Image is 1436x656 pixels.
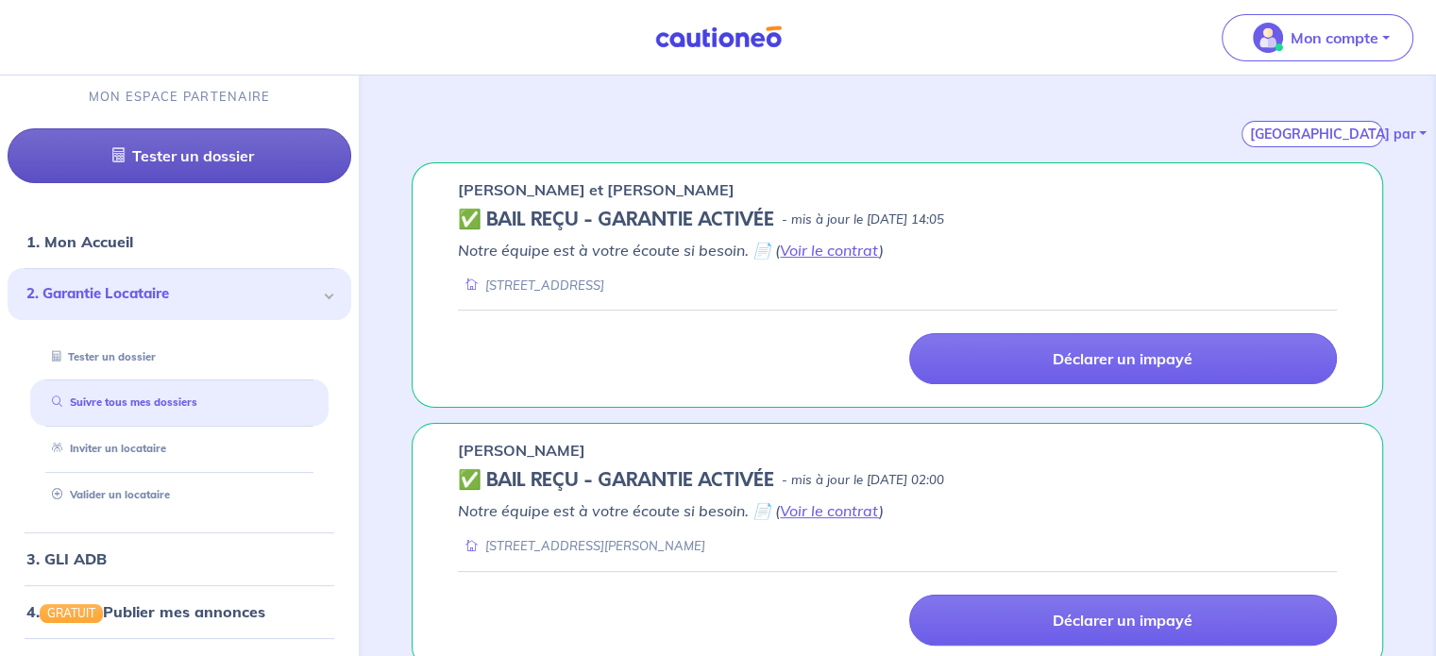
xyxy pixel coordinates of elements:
button: [GEOGRAPHIC_DATA] par [1242,121,1383,147]
p: [PERSON_NAME] et [PERSON_NAME] [458,178,735,201]
a: Déclarer un impayé [909,333,1337,384]
h5: ✅ BAIL REÇU - GARANTIE ACTIVÉE [458,469,774,492]
em: Notre équipe est à votre écoute si besoin. 📄 ( ) [458,501,884,520]
a: Tester un dossier [44,350,156,363]
p: [PERSON_NAME] [458,439,585,462]
a: Inviter un locataire [44,443,166,456]
div: [STREET_ADDRESS][PERSON_NAME] [458,537,705,555]
div: state: CONTRACT-VALIDATED, Context: IN-MANAGEMENT,IS-GL-CAUTION [458,209,1337,231]
a: 3. GLI ADB [26,549,107,568]
p: Mon compte [1291,26,1378,49]
p: - mis à jour le [DATE] 02:00 [782,471,944,490]
div: 1. Mon Accueil [8,224,351,261]
a: Suivre tous mes dossiers [44,396,197,410]
a: 1. Mon Accueil [26,233,133,252]
span: 2. Garantie Locataire [26,284,318,306]
div: Tester un dossier [30,342,329,373]
a: Déclarer un impayé [909,595,1337,646]
div: 4.GRATUITPublier mes annonces [8,593,351,631]
em: Notre équipe est à votre écoute si besoin. 📄 ( ) [458,241,884,260]
div: Valider un locataire [30,480,329,512]
a: Voir le contrat [780,501,879,520]
div: Inviter un locataire [30,434,329,465]
div: [STREET_ADDRESS] [458,277,604,294]
p: Déclarer un impayé [1053,349,1192,368]
div: state: CONTRACT-VALIDATED, Context: IN-MANAGEMENT,IS-GL-CAUTION [458,469,1337,492]
div: 2. Garantie Locataire [8,269,351,321]
a: Valider un locataire [44,489,170,502]
button: illu_account_valid_menu.svgMon compte [1222,14,1413,61]
a: Voir le contrat [780,241,879,260]
img: Cautioneo [648,25,789,49]
p: Déclarer un impayé [1053,611,1192,630]
a: 4.GRATUITPublier mes annonces [26,602,265,621]
p: - mis à jour le [DATE] 14:05 [782,210,944,229]
img: illu_account_valid_menu.svg [1253,23,1283,53]
div: 3. GLI ADB [8,540,351,578]
h5: ✅ BAIL REÇU - GARANTIE ACTIVÉE [458,209,774,231]
p: MON ESPACE PARTENAIRE [89,89,271,107]
div: Suivre tous mes dossiers [30,388,329,419]
a: Tester un dossier [8,129,351,184]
